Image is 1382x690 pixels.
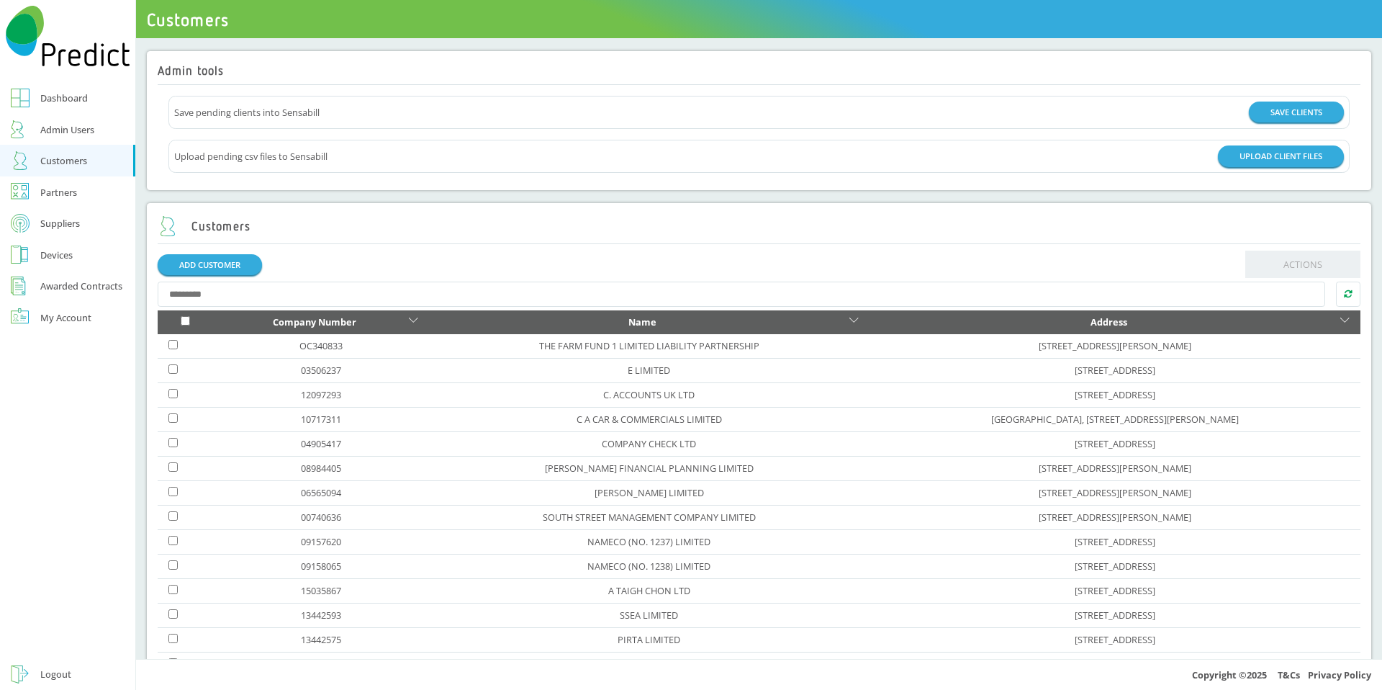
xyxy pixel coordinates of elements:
[543,511,756,524] a: SOUTH STREET MANAGEMENT COMPANY LIMITED
[301,633,341,646] a: 13442575
[587,560,710,573] a: NAMECO (NO. 1238) LIMITED
[595,486,704,499] a: [PERSON_NAME] LIMITED
[1039,511,1191,524] a: [STREET_ADDRESS][PERSON_NAME]
[1039,339,1191,352] a: [STREET_ADDRESS][PERSON_NAME]
[440,313,846,331] div: Name
[6,6,130,66] img: Predict Mobile
[626,658,672,671] a: DMHA LTD
[1075,658,1155,671] a: [STREET_ADDRESS]
[301,658,341,671] a: 13442511
[301,413,341,426] a: 10717311
[301,511,341,524] a: 00740636
[539,339,759,352] a: THE FARM FUND 1 LIMITED LIABILITY PARTNERSHIP
[301,462,341,475] a: 08984405
[1278,668,1300,681] a: T&Cs
[301,584,341,597] a: 15035867
[158,64,225,78] h2: Admin tools
[225,313,405,331] div: Company Number
[1075,609,1155,622] a: [STREET_ADDRESS]
[174,104,320,121] span: Save pending clients into Sensabill
[158,216,251,237] h2: Customers
[174,148,328,165] span: Upload pending csv files to Sensabill
[608,584,690,597] a: A TAIGH CHON LTD
[1075,388,1155,401] a: [STREET_ADDRESS]
[991,413,1239,426] a: [GEOGRAPHIC_DATA], [STREET_ADDRESS][PERSON_NAME]
[1075,560,1155,573] a: [STREET_ADDRESS]
[40,184,77,201] div: Partners
[1039,486,1191,499] a: [STREET_ADDRESS][PERSON_NAME]
[40,277,122,295] div: Awarded Contracts
[577,413,722,426] a: C A CAR & COMMERCIALS LIMITED
[40,89,88,107] div: Dashboard
[301,364,341,377] a: 03506237
[620,609,678,622] a: SSEA LIMITED
[628,364,670,377] a: E LIMITED
[1249,102,1344,122] button: SAVE CLIENTS
[301,560,341,573] a: 09158065
[301,437,341,450] a: 04905417
[40,246,73,264] div: Devices
[1039,462,1191,475] a: [STREET_ADDRESS][PERSON_NAME]
[40,152,87,169] div: Customers
[301,486,341,499] a: 06565094
[1218,145,1344,166] button: UPLOAD CLIENT FILES
[618,633,680,646] a: PIRTA LIMITED
[158,254,262,275] a: ADD CUSTOMER
[1075,633,1155,646] a: [STREET_ADDRESS]
[40,666,71,683] div: Logout
[40,121,94,138] div: Admin Users
[301,388,341,401] a: 12097293
[1308,668,1371,681] a: Privacy Policy
[1075,437,1155,450] a: [STREET_ADDRESS]
[1075,535,1155,548] a: [STREET_ADDRESS]
[40,309,91,326] div: My Account
[603,388,695,401] a: C. ACCOUNTS UK LTD
[301,609,341,622] a: 13442593
[545,462,754,475] a: [PERSON_NAME] FINANCIAL PLANNING LIMITED
[158,96,1361,174] div: Actions
[301,535,341,548] a: 09157620
[587,535,710,548] a: NAMECO (NO. 1237) LIMITED
[1075,584,1155,597] a: [STREET_ADDRESS]
[299,339,343,352] a: OC340833
[880,313,1337,331] div: Address
[40,215,80,232] div: Suppliers
[1075,364,1155,377] a: [STREET_ADDRESS]
[602,437,696,450] a: COMPANY CHECK LTD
